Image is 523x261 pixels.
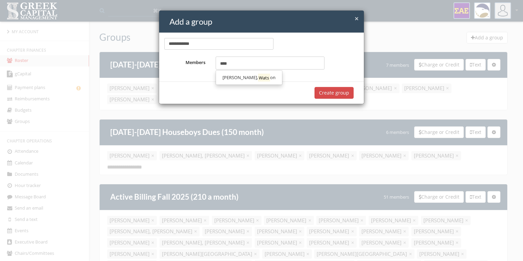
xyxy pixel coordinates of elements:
a: [PERSON_NAME],Watson [218,72,280,83]
span: on [270,74,276,80]
span: [PERSON_NAME], [222,74,258,80]
button: Create group [315,87,354,99]
mark: Wats [258,74,270,82]
span: × [355,14,359,23]
h4: Add a group [169,16,359,27]
label: Members [159,57,211,66]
